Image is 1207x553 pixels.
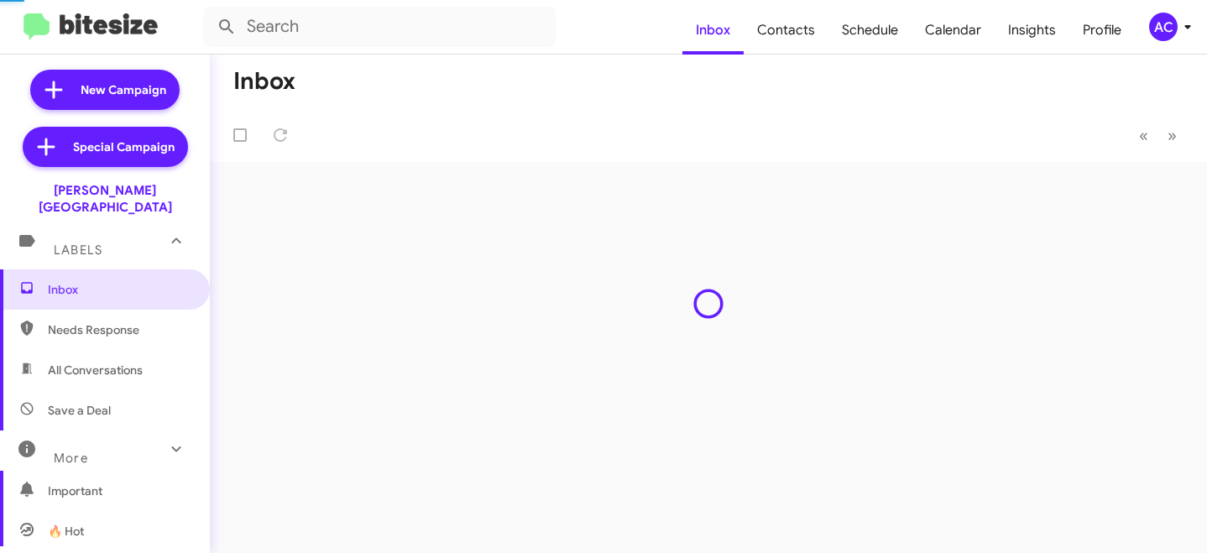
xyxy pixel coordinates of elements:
[48,321,191,338] span: Needs Response
[912,6,995,55] a: Calendar
[54,243,102,258] span: Labels
[203,7,556,47] input: Search
[1129,118,1158,153] button: Previous
[1139,125,1148,146] span: «
[233,68,295,95] h1: Inbox
[23,127,188,167] a: Special Campaign
[1069,6,1135,55] a: Profile
[81,81,166,98] span: New Campaign
[48,281,191,298] span: Inbox
[48,362,143,378] span: All Conversations
[54,451,88,466] span: More
[744,6,828,55] a: Contacts
[1157,118,1187,153] button: Next
[682,6,744,55] a: Inbox
[1168,125,1177,146] span: »
[1149,13,1178,41] div: AC
[1135,13,1189,41] button: AC
[48,402,111,419] span: Save a Deal
[73,138,175,155] span: Special Campaign
[48,483,191,499] span: Important
[828,6,912,55] a: Schedule
[995,6,1069,55] a: Insights
[1130,118,1187,153] nav: Page navigation example
[30,70,180,110] a: New Campaign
